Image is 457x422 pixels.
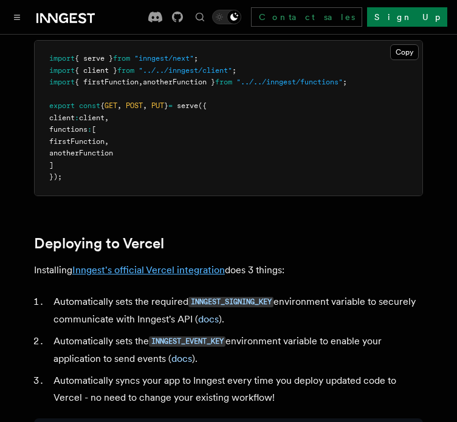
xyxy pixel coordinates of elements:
[188,296,273,307] a: INNGEST_SIGNING_KEY
[88,125,92,134] span: :
[232,66,236,75] span: ;
[72,264,225,276] a: Inngest's official Vercel integration
[149,335,225,347] a: INNGEST_EVENT_KEY
[34,235,164,252] a: Deploying to Vercel
[134,54,194,63] span: "inngest/next"
[117,66,134,75] span: from
[126,101,143,110] span: POST
[168,101,173,110] span: =
[194,54,198,63] span: ;
[49,161,53,169] span: ]
[367,7,447,27] a: Sign Up
[100,101,105,110] span: {
[75,66,117,75] span: { client }
[105,114,109,122] span: ,
[49,172,62,181] span: });
[50,372,423,406] li: Automatically syncs your app to Inngest every time you deploy updated code to Vercel - no need to...
[10,10,24,24] button: Toggle navigation
[343,78,347,86] span: ;
[49,137,105,146] span: firstFunction
[390,44,419,60] button: Copy
[171,353,192,364] a: docs
[193,10,207,24] button: Find something...
[75,114,79,122] span: :
[198,101,207,110] span: ({
[49,78,75,86] span: import
[75,78,139,86] span: { firstFunction
[139,78,143,86] span: ,
[49,114,75,122] span: client
[164,101,168,110] span: }
[143,78,215,86] span: anotherFunction }
[92,125,96,134] span: [
[236,78,343,86] span: "../../inngest/functions"
[75,54,113,63] span: { serve }
[177,101,198,110] span: serve
[151,101,164,110] span: PUT
[212,10,241,24] button: Toggle dark mode
[113,54,130,63] span: from
[49,66,75,75] span: import
[149,336,225,347] code: INNGEST_EVENT_KEY
[49,149,113,157] span: anotherFunction
[139,66,232,75] span: "../../inngest/client"
[79,114,105,122] span: client
[251,7,362,27] a: Contact sales
[49,101,75,110] span: export
[49,125,88,134] span: functions
[198,313,219,325] a: docs
[79,101,100,110] span: const
[105,137,109,146] span: ,
[50,293,423,328] li: Automatically sets the required environment variable to securely communicate with Inngest's API ( ).
[34,262,423,279] p: Installing does 3 things:
[117,101,122,110] span: ,
[143,101,147,110] span: ,
[215,78,232,86] span: from
[105,101,117,110] span: GET
[188,297,273,307] code: INNGEST_SIGNING_KEY
[49,54,75,63] span: import
[50,333,423,367] li: Automatically sets the environment variable to enable your application to send events ( ).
